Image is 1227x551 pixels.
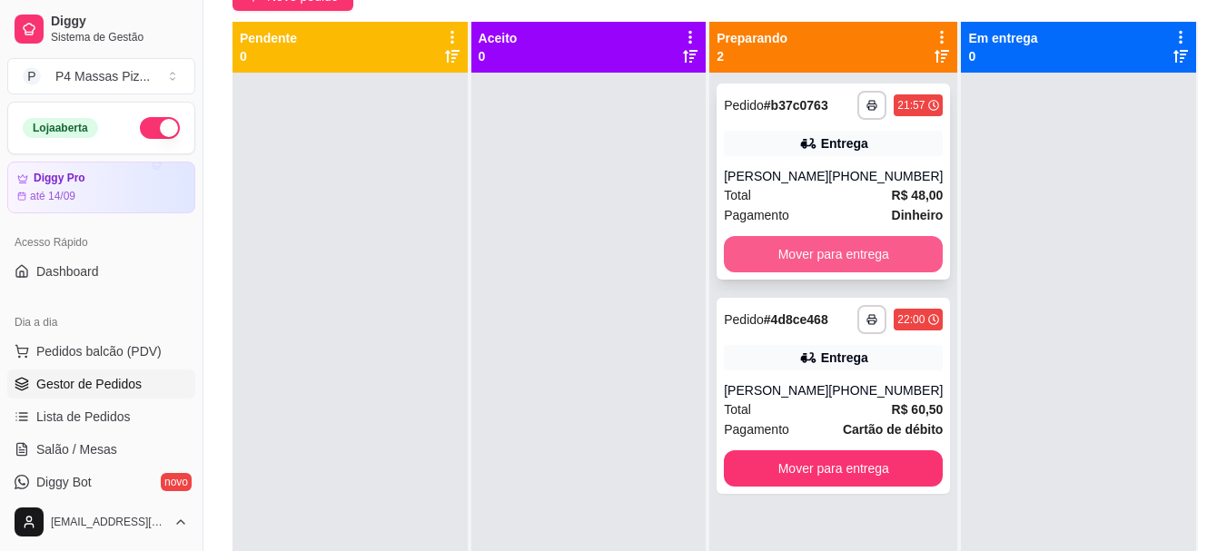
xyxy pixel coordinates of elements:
[7,7,195,51] a: DiggySistema de Gestão
[764,312,828,327] strong: # 4d8ce468
[23,118,98,138] div: Loja aberta
[7,402,195,431] a: Lista de Pedidos
[821,134,868,153] div: Entrega
[36,408,131,426] span: Lista de Pedidos
[36,375,142,393] span: Gestor de Pedidos
[724,185,751,205] span: Total
[968,29,1037,47] p: Em entrega
[764,98,828,113] strong: # b37c0763
[30,189,75,203] article: até 14/09
[7,257,195,286] a: Dashboard
[55,67,150,85] div: P4 Massas Piz ...
[36,473,92,491] span: Diggy Bot
[828,167,943,185] div: [PHONE_NUMBER]
[968,47,1037,65] p: 0
[724,381,828,399] div: [PERSON_NAME]
[892,402,944,417] strong: R$ 60,50
[892,188,944,202] strong: R$ 48,00
[36,440,117,458] span: Salão / Mesas
[724,419,789,439] span: Pagamento
[724,312,764,327] span: Pedido
[51,515,166,529] span: [EMAIL_ADDRESS][DOMAIN_NAME]
[7,500,195,544] button: [EMAIL_ADDRESS][DOMAIN_NAME]
[7,228,195,257] div: Acesso Rápido
[7,162,195,213] a: Diggy Proaté 14/09
[7,467,195,497] a: Diggy Botnovo
[7,58,195,94] button: Select a team
[821,349,868,367] div: Entrega
[34,172,85,185] article: Diggy Pro
[7,337,195,366] button: Pedidos balcão (PDV)
[7,435,195,464] a: Salão / Mesas
[240,47,297,65] p: 0
[240,29,297,47] p: Pendente
[828,381,943,399] div: [PHONE_NUMBER]
[724,98,764,113] span: Pedido
[479,47,518,65] p: 0
[7,369,195,398] a: Gestor de Pedidos
[140,117,180,139] button: Alterar Status
[897,312,925,327] div: 22:00
[717,47,787,65] p: 2
[897,98,925,113] div: 21:57
[892,208,944,222] strong: Dinheiro
[724,205,789,225] span: Pagamento
[724,450,943,487] button: Mover para entrega
[51,14,188,30] span: Diggy
[717,29,787,47] p: Preparando
[724,167,828,185] div: [PERSON_NAME]
[724,399,751,419] span: Total
[479,29,518,47] p: Aceito
[36,342,162,360] span: Pedidos balcão (PDV)
[724,236,943,272] button: Mover para entrega
[51,30,188,44] span: Sistema de Gestão
[7,308,195,337] div: Dia a dia
[843,422,943,437] strong: Cartão de débito
[36,262,99,280] span: Dashboard
[23,67,41,85] span: P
